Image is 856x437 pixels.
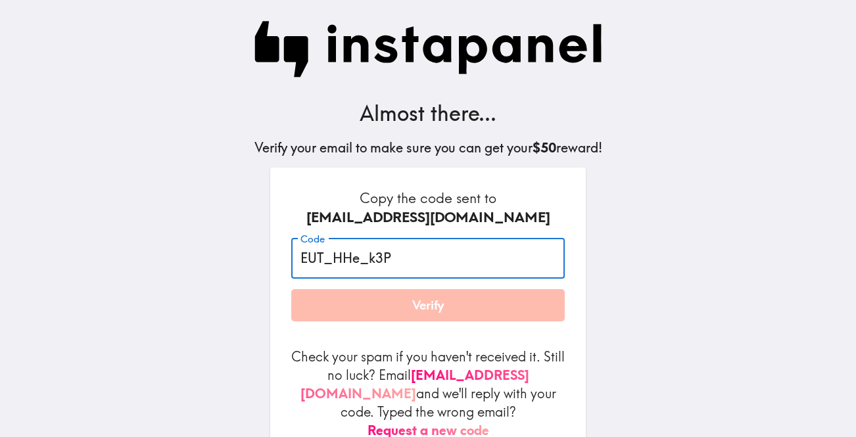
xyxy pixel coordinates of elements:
[254,21,602,78] img: Instapanel
[291,208,565,227] div: [EMAIL_ADDRESS][DOMAIN_NAME]
[300,232,325,246] label: Code
[291,289,565,322] button: Verify
[533,139,556,156] b: $50
[254,139,602,157] h5: Verify your email to make sure you can get your reward!
[300,367,529,402] a: [EMAIL_ADDRESS][DOMAIN_NAME]
[291,238,565,279] input: xxx_xxx_xxx
[254,99,602,128] h3: Almost there...
[291,189,565,227] h6: Copy the code sent to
